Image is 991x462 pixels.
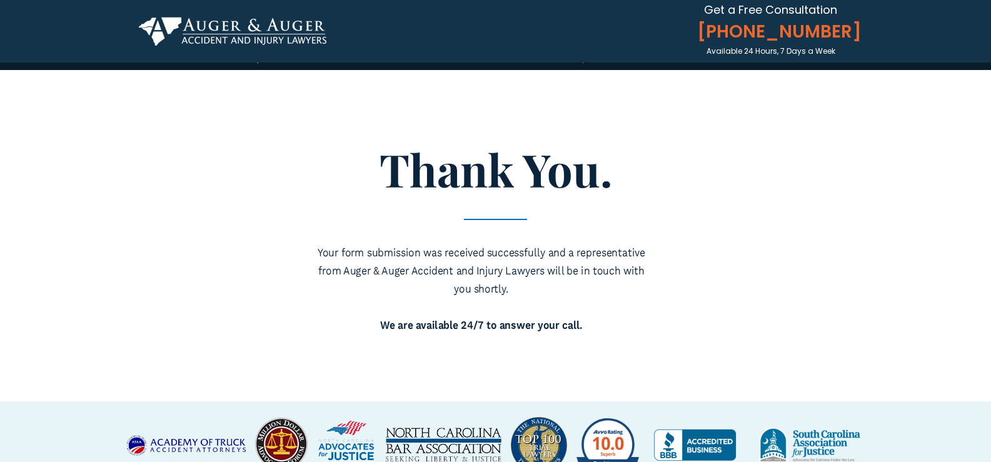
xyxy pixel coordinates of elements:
span: Available 24 Hours, 7 Days a Week [707,46,835,56]
span: Get a Free Consultation [704,2,837,18]
span: We are available 24/7 to answer your call. [380,318,582,331]
span: Your form submission was received successfully and a representative from Auger & Auger Accident a... [317,246,645,295]
span: Thank You. [380,139,612,199]
span: [PHONE_NUMBER] [692,21,853,43]
img: ACADEMY OF TRUCK ACCIDENT ATTORNEYS [126,435,246,456]
a: [PHONE_NUMBER] [692,17,853,46]
img: Auger & Auger Accident and Injury Lawyers [139,17,326,46]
